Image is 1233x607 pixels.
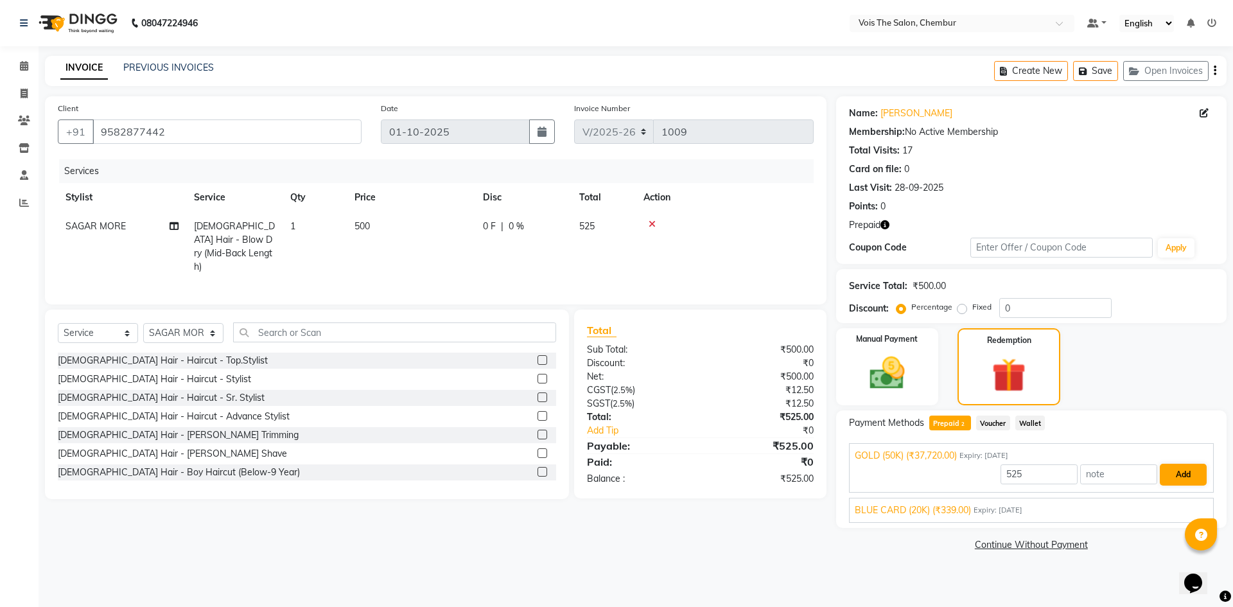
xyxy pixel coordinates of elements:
th: Disc [475,183,572,212]
label: Date [381,103,398,114]
span: Prepaid [849,218,880,232]
div: Discount: [577,356,700,370]
a: Add Tip [577,424,721,437]
a: PREVIOUS INVOICES [123,62,214,73]
input: Search by Name/Mobile/Email/Code [92,119,362,144]
label: Redemption [987,335,1031,346]
span: Total [587,324,616,337]
th: Action [636,183,814,212]
div: Services [59,159,823,183]
div: Net: [577,370,700,383]
span: Voucher [976,416,1010,430]
span: | [501,220,503,233]
th: Total [572,183,636,212]
span: 0 % [509,220,524,233]
iframe: chat widget [1179,556,1220,594]
div: ₹525.00 [700,472,823,486]
label: Fixed [972,301,992,313]
span: 0 F [483,220,496,233]
button: +91 [58,119,94,144]
span: 2 [959,421,966,428]
span: SAGAR MORE [66,220,126,232]
div: [DEMOGRAPHIC_DATA] Hair - Boy Haircut (Below-9 Year) [58,466,300,479]
th: Qty [283,183,347,212]
div: ₹525.00 [700,410,823,424]
input: note [1080,464,1157,484]
span: Wallet [1015,416,1045,430]
div: ₹12.50 [700,383,823,397]
th: Price [347,183,475,212]
div: ₹0 [700,454,823,470]
label: Manual Payment [856,333,918,345]
div: Card on file: [849,163,902,176]
div: [DEMOGRAPHIC_DATA] Hair - [PERSON_NAME] Shave [58,447,287,461]
span: SGST [587,398,610,409]
span: CGST [587,384,611,396]
span: [DEMOGRAPHIC_DATA] Hair - Blow Dry (Mid-Back Length) [194,220,275,272]
div: ₹0 [700,356,823,370]
span: Expiry: [DATE] [974,505,1022,516]
div: Paid: [577,454,700,470]
img: _gift.svg [981,354,1037,396]
div: [DEMOGRAPHIC_DATA] Hair - Haircut - Advance Stylist [58,410,290,423]
span: BLUE CARD (20K) (₹339.00) [855,504,971,517]
button: Create New [994,61,1068,81]
button: Add [1160,464,1207,486]
div: Coupon Code [849,241,970,254]
button: Apply [1158,238,1194,258]
label: Client [58,103,78,114]
div: Balance : [577,472,700,486]
label: Percentage [911,301,952,313]
input: Amount [1001,464,1078,484]
div: ₹525.00 [700,438,823,453]
div: Points: [849,200,878,213]
span: 2.5% [613,398,632,409]
img: _cash.svg [859,353,916,394]
div: ₹500.00 [700,343,823,356]
div: 28-09-2025 [895,181,943,195]
div: Name: [849,107,878,120]
span: 525 [579,220,595,232]
div: ₹500.00 [913,279,946,293]
input: Enter Offer / Coupon Code [970,238,1153,258]
span: 2.5% [613,385,633,395]
div: 0 [880,200,886,213]
div: Payable: [577,438,700,453]
span: Expiry: [DATE] [959,450,1008,461]
div: Last Visit: [849,181,892,195]
button: Open Invoices [1123,61,1209,81]
img: logo [33,5,121,41]
a: Continue Without Payment [839,538,1224,552]
div: No Active Membership [849,125,1214,139]
div: ( ) [577,383,700,397]
div: Sub Total: [577,343,700,356]
span: Payment Methods [849,416,924,430]
div: ( ) [577,397,700,410]
span: GOLD (50K) (₹37,720.00) [855,449,957,462]
a: [PERSON_NAME] [880,107,952,120]
div: Discount: [849,302,889,315]
th: Stylist [58,183,186,212]
div: Total: [577,410,700,424]
div: 17 [902,144,913,157]
span: 500 [354,220,370,232]
span: Prepaid [929,416,971,430]
div: Service Total: [849,279,907,293]
div: ₹12.50 [700,397,823,410]
div: ₹500.00 [700,370,823,383]
div: ₹0 [721,424,823,437]
div: 0 [904,163,909,176]
div: [DEMOGRAPHIC_DATA] Hair - Haircut - Top.Stylist [58,354,268,367]
b: 08047224946 [141,5,198,41]
div: Membership: [849,125,905,139]
input: Search or Scan [233,322,556,342]
div: Total Visits: [849,144,900,157]
a: INVOICE [60,57,108,80]
div: [DEMOGRAPHIC_DATA] Hair - Haircut - Stylist [58,373,251,386]
div: [DEMOGRAPHIC_DATA] Hair - [PERSON_NAME] Trimming [58,428,299,442]
button: Save [1073,61,1118,81]
span: 1 [290,220,295,232]
div: [DEMOGRAPHIC_DATA] Hair - Haircut - Sr. Stylist [58,391,265,405]
label: Invoice Number [574,103,630,114]
th: Service [186,183,283,212]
